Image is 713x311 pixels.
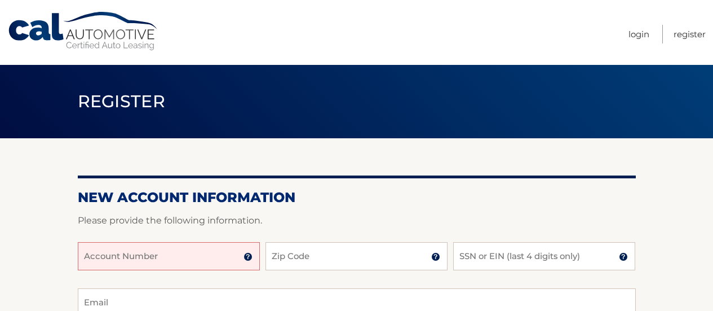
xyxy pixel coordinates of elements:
a: Register [674,25,706,43]
a: Login [628,25,649,43]
img: tooltip.svg [619,252,628,261]
img: tooltip.svg [243,252,253,261]
img: tooltip.svg [431,252,440,261]
input: SSN or EIN (last 4 digits only) [453,242,635,270]
a: Cal Automotive [7,11,160,51]
input: Account Number [78,242,260,270]
span: Register [78,91,166,112]
h2: New Account Information [78,189,636,206]
p: Please provide the following information. [78,213,636,229]
input: Zip Code [265,242,448,270]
